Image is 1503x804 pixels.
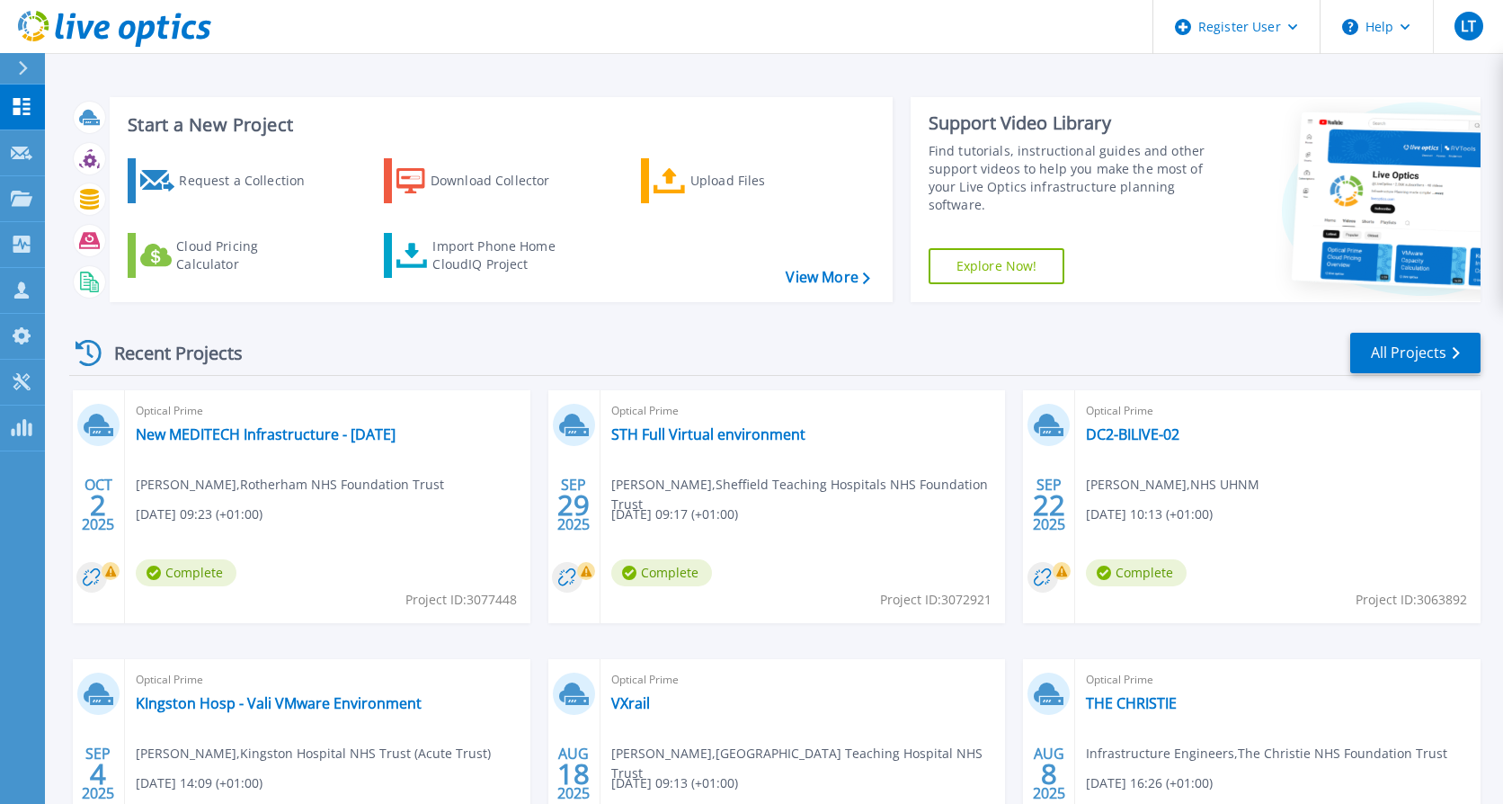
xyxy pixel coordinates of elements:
[136,425,396,443] a: New MEDITECH Infrastructure - [DATE]
[432,237,573,273] div: Import Phone Home CloudIQ Project
[611,559,712,586] span: Complete
[786,269,869,286] a: View More
[929,112,1217,135] div: Support Video Library
[611,744,1006,783] span: [PERSON_NAME] , [GEOGRAPHIC_DATA] Teaching Hospital NHS Trust
[1041,766,1057,782] span: 8
[405,590,517,610] span: Project ID: 3077448
[384,158,584,203] a: Download Collector
[556,472,591,538] div: SEP 2025
[179,163,323,199] div: Request a Collection
[611,401,995,421] span: Optical Prime
[90,497,106,513] span: 2
[90,766,106,782] span: 4
[611,694,650,712] a: VXrail
[69,331,267,375] div: Recent Projects
[611,670,995,690] span: Optical Prime
[1086,401,1470,421] span: Optical Prime
[136,694,422,712] a: KIngston Hosp - Vali VMware Environment
[136,744,491,764] span: [PERSON_NAME] , Kingston Hospital NHS Trust (Acute Trust)
[1086,475,1259,495] span: [PERSON_NAME] , NHS UHNM
[1033,497,1065,513] span: 22
[929,248,1065,284] a: Explore Now!
[1086,505,1213,524] span: [DATE] 10:13 (+01:00)
[1086,744,1447,764] span: Infrastructure Engineers , The Christie NHS Foundation Trust
[128,233,328,278] a: Cloud Pricing Calculator
[880,590,992,610] span: Project ID: 3072921
[929,142,1217,214] div: Find tutorials, instructional guides and other support videos to help you make the most of your L...
[690,163,834,199] div: Upload Files
[176,237,320,273] div: Cloud Pricing Calculator
[557,497,590,513] span: 29
[1086,670,1470,690] span: Optical Prime
[431,163,574,199] div: Download Collector
[1461,19,1476,33] span: LT
[641,158,841,203] a: Upload Files
[136,773,262,793] span: [DATE] 14:09 (+01:00)
[136,505,262,524] span: [DATE] 09:23 (+01:00)
[1350,333,1481,373] a: All Projects
[81,472,115,538] div: OCT 2025
[557,766,590,782] span: 18
[611,773,738,793] span: [DATE] 09:13 (+01:00)
[1086,773,1213,793] span: [DATE] 16:26 (+01:00)
[128,158,328,203] a: Request a Collection
[611,505,738,524] span: [DATE] 09:17 (+01:00)
[136,475,444,495] span: [PERSON_NAME] , Rotherham NHS Foundation Trust
[136,401,520,421] span: Optical Prime
[136,559,236,586] span: Complete
[1086,425,1179,443] a: DC2-BILIVE-02
[611,425,805,443] a: STH Full Virtual environment
[128,115,869,135] h3: Start a New Project
[611,475,1006,514] span: [PERSON_NAME] , Sheffield Teaching Hospitals NHS Foundation Trust
[1086,559,1187,586] span: Complete
[136,670,520,690] span: Optical Prime
[1086,694,1177,712] a: THE CHRISTIE
[1032,472,1066,538] div: SEP 2025
[1356,590,1467,610] span: Project ID: 3063892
